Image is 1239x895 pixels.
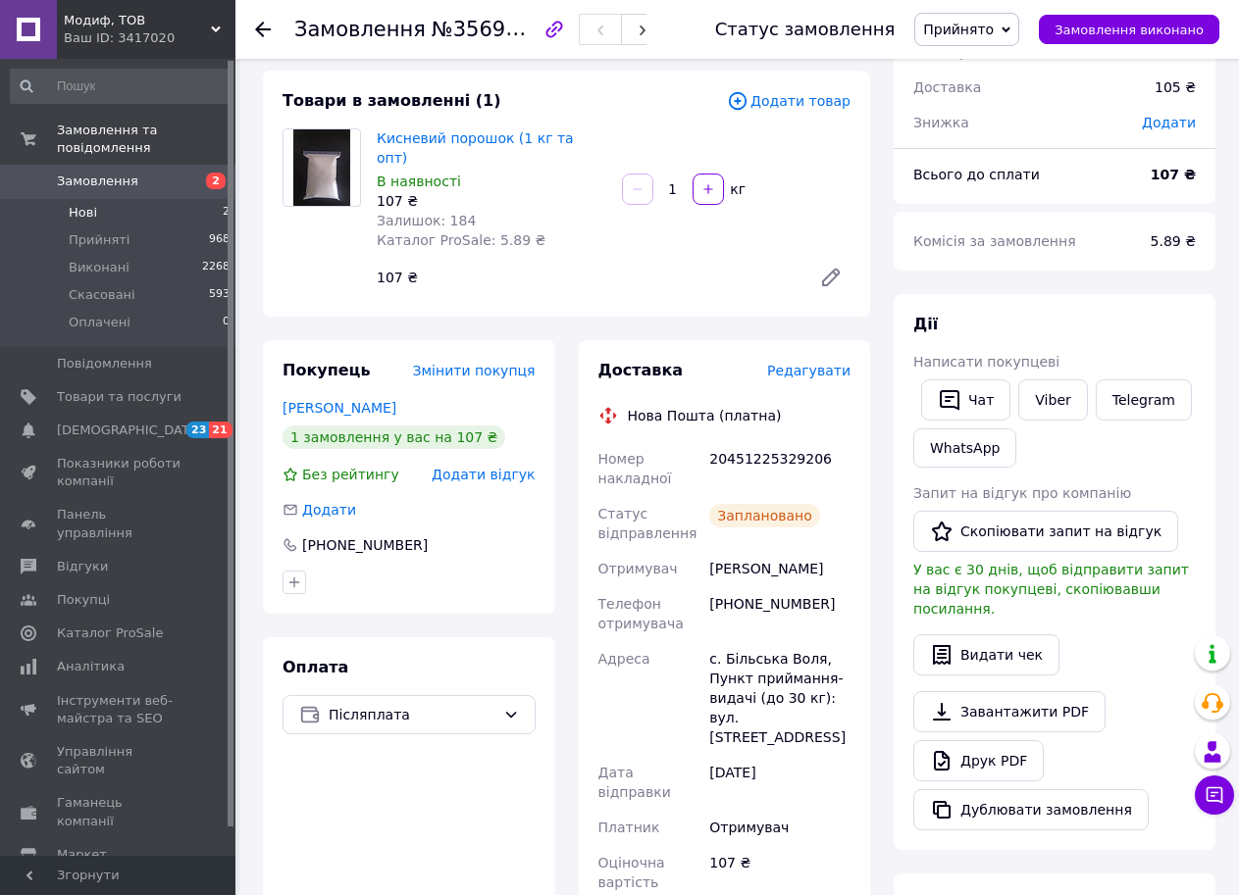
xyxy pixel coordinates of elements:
span: Маркет [57,846,107,864]
div: Заплановано [709,504,820,527]
a: Друк PDF [913,740,1044,781]
span: У вас є 30 днів, щоб відправити запит на відгук покупцеві, скопіювавши посилання. [913,562,1189,617]
span: Отримувач [598,561,678,576]
div: 107 ₴ [369,264,803,291]
span: 968 [209,231,230,249]
span: Знижка [913,115,969,130]
span: 1 товар [913,44,968,60]
span: Статус відправлення [598,506,697,541]
span: Покупець [283,361,371,379]
div: [PERSON_NAME] [705,551,854,586]
span: Дії [913,315,938,333]
span: 593 [209,286,230,304]
div: [PHONE_NUMBER] [705,586,854,641]
span: Замовлення виконано [1055,23,1204,37]
span: 2 [206,173,226,189]
a: Telegram [1096,379,1192,421]
span: Оплачені [69,314,130,331]
div: Ваш ID: 3417020 [64,29,235,47]
span: Додати відгук [432,467,535,482]
div: Повернутися назад [255,20,271,39]
span: Всього до сплати [913,167,1040,182]
div: 1 замовлення у вас на 107 ₴ [283,425,505,449]
span: Змінити покупця [413,363,536,378]
span: Панель управління [57,506,181,541]
span: Замовлення [57,173,138,190]
span: Післяплата [329,704,495,725]
input: Пошук [10,69,232,104]
a: [PERSON_NAME] [283,400,396,416]
span: Доставка [598,361,684,379]
span: Замовлення та повідомлення [57,122,235,157]
span: Повідомлення [57,355,152,373]
button: Видати чек [913,634,1059,675]
span: Оціночна вартість [598,855,665,890]
span: Виконані [69,259,129,276]
span: Товари та послуги [57,388,181,406]
span: Показники роботи компанії [57,455,181,490]
a: Редагувати [811,258,851,297]
span: Додати [1142,115,1196,130]
span: [DEMOGRAPHIC_DATA] [57,422,202,439]
a: Кисневий порошок (1 кг та опт) [377,130,574,166]
span: Прийнято [923,22,994,37]
span: В наявності [377,174,461,189]
div: 20451225329206 [705,441,854,496]
button: Дублювати замовлення [913,789,1149,830]
a: Viber [1018,379,1087,421]
button: Чат з покупцем [1195,775,1234,815]
span: Залишок: 184 [377,213,476,228]
span: Запит на відгук про компанію [913,485,1131,501]
span: Покупці [57,591,110,609]
div: Нова Пошта (платна) [623,406,787,425]
span: Телефон отримувача [598,596,684,631]
button: Замовлення виконано [1039,15,1219,44]
div: [PHONE_NUMBER] [300,535,430,555]
span: 21 [209,422,232,438]
span: 2268 [202,259,230,276]
span: Аналітика [57,658,125,675]
span: Оплата [283,658,348,676]
span: Модиф, ТОВ [64,12,211,29]
div: Статус замовлення [715,20,896,39]
span: Гаманець компанії [57,794,181,829]
span: Скасовані [69,286,135,304]
a: Завантажити PDF [913,691,1106,732]
div: с. Більська Воля, Пункт приймання-видачі (до 30 кг): вул. [STREET_ADDRESS] [705,641,854,755]
span: Відгуки [57,558,108,575]
span: Товари в замовленні (1) [283,91,501,110]
b: 107 ₴ [1151,167,1196,182]
button: Чат [921,379,1010,421]
span: №356907109 [432,17,571,41]
span: Каталог ProSale [57,624,163,642]
span: 23 [186,422,209,438]
button: Скопіювати запит на відгук [913,511,1178,552]
span: Каталог ProSale: 5.89 ₴ [377,232,545,248]
span: Редагувати [767,363,851,378]
div: кг [726,179,749,199]
div: Отримувач [705,810,854,845]
span: Без рейтингу [302,467,399,482]
div: [DATE] [705,755,854,810]
span: Комісія за замовлення [913,233,1076,249]
span: Дата відправки [598,765,671,800]
div: 107 ₴ [377,191,606,211]
span: Номер накладної [598,451,672,486]
span: 2 [223,204,230,222]
div: 105 ₴ [1143,66,1208,109]
span: Інструменти веб-майстра та SEO [57,692,181,727]
span: Прийняті [69,231,129,249]
span: Додати товар [727,90,851,112]
span: Адреса [598,651,650,667]
a: WhatsApp [913,428,1016,468]
span: Нові [69,204,97,222]
span: Написати покупцеві [913,354,1059,370]
span: 5.89 ₴ [1151,233,1196,249]
span: Платник [598,820,660,835]
span: Управління сайтом [57,743,181,778]
span: Доставка [913,79,981,95]
img: Кисневий порошок (1 кг та опт) [293,129,351,206]
span: Замовлення [294,18,426,41]
span: 0 [223,314,230,331]
span: Додати [302,502,356,518]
